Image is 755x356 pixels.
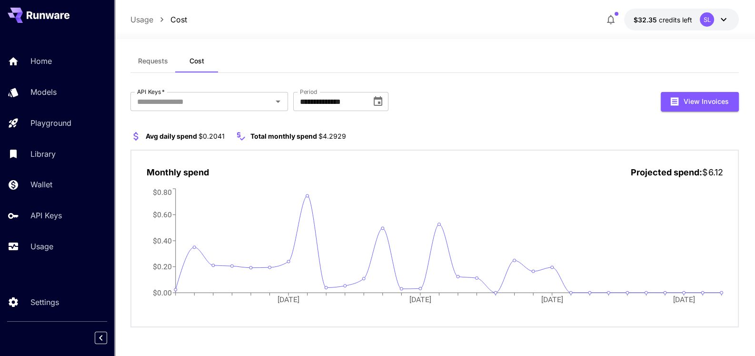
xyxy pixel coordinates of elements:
[30,86,57,98] p: Models
[410,295,432,304] tspan: [DATE]
[659,16,692,24] span: credits left
[30,148,56,160] p: Library
[138,57,168,65] span: Requests
[661,92,739,112] button: View Invoices
[542,295,564,304] tspan: [DATE]
[153,187,172,196] tspan: $0.80
[700,12,714,27] div: SL
[170,14,187,25] a: Cost
[102,329,114,346] div: Collapse sidebar
[30,117,71,129] p: Playground
[634,15,692,25] div: $32.3499
[318,132,346,140] span: $4.2929
[278,295,299,304] tspan: [DATE]
[153,210,172,219] tspan: $0.60
[631,167,702,177] span: Projected spend:
[702,167,723,177] span: $6.12
[189,57,204,65] span: Cost
[30,55,52,67] p: Home
[300,88,318,96] label: Period
[250,132,317,140] span: Total monthly spend
[624,9,739,31] button: $32.3499SL
[146,132,197,140] span: Avg daily spend
[271,95,285,108] button: Open
[30,296,59,308] p: Settings
[153,288,172,297] tspan: $0.00
[137,88,165,96] label: API Keys
[153,262,172,271] tspan: $0.20
[147,166,209,179] p: Monthly spend
[634,16,659,24] span: $32.35
[130,14,187,25] nav: breadcrumb
[674,295,695,304] tspan: [DATE]
[199,132,225,140] span: $0.2041
[661,96,739,105] a: View Invoices
[153,236,172,245] tspan: $0.40
[30,179,52,190] p: Wallet
[30,210,62,221] p: API Keys
[30,241,53,252] p: Usage
[130,14,153,25] a: Usage
[368,92,387,111] button: Choose date, selected date is Sep 1, 2025
[95,332,107,344] button: Collapse sidebar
